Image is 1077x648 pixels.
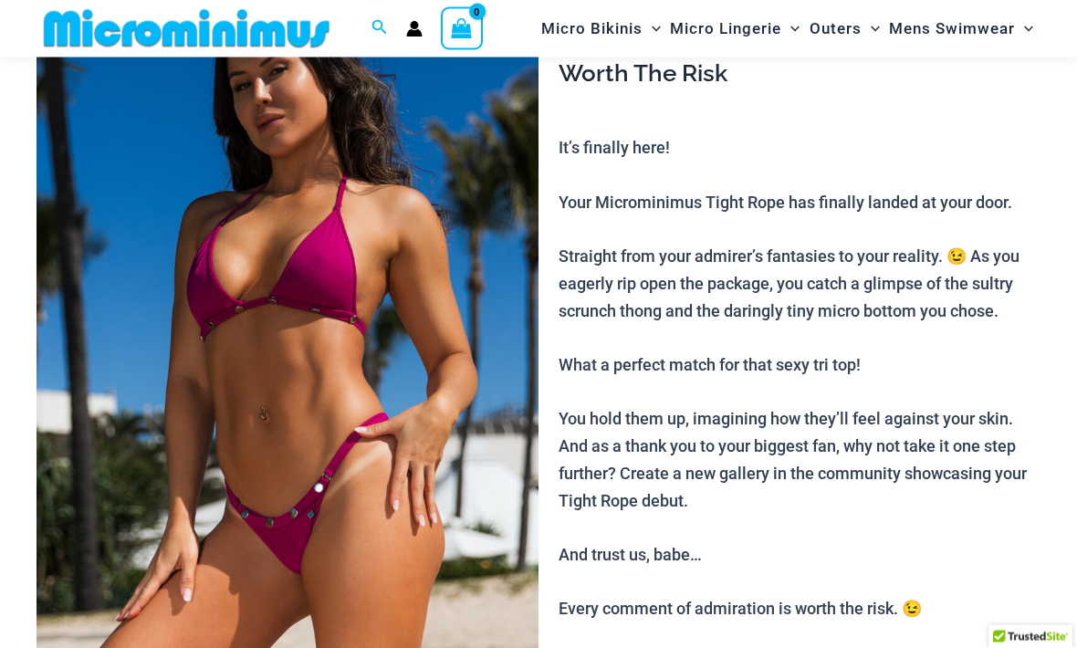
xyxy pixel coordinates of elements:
[541,5,643,52] span: Micro Bikinis
[670,5,781,52] span: Micro Lingerie
[665,5,804,52] a: Micro LingerieMenu ToggleMenu Toggle
[441,7,483,49] a: View Shopping Cart, empty
[534,3,1040,55] nav: Site Navigation
[884,5,1038,52] a: Mens SwimwearMenu ToggleMenu Toggle
[862,5,880,52] span: Menu Toggle
[805,5,884,52] a: OutersMenu ToggleMenu Toggle
[643,5,661,52] span: Menu Toggle
[559,135,1040,623] p: It’s finally here! Your Microminimus Tight Rope has finally landed at your door. Straight from yo...
[537,5,665,52] a: Micro BikinisMenu ToggleMenu Toggle
[406,21,423,37] a: Account icon link
[559,59,1040,90] h3: Worth The Risk
[37,8,337,49] img: MM SHOP LOGO FLAT
[1015,5,1033,52] span: Menu Toggle
[810,5,862,52] span: Outers
[889,5,1015,52] span: Mens Swimwear
[781,5,800,52] span: Menu Toggle
[371,17,388,40] a: Search icon link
